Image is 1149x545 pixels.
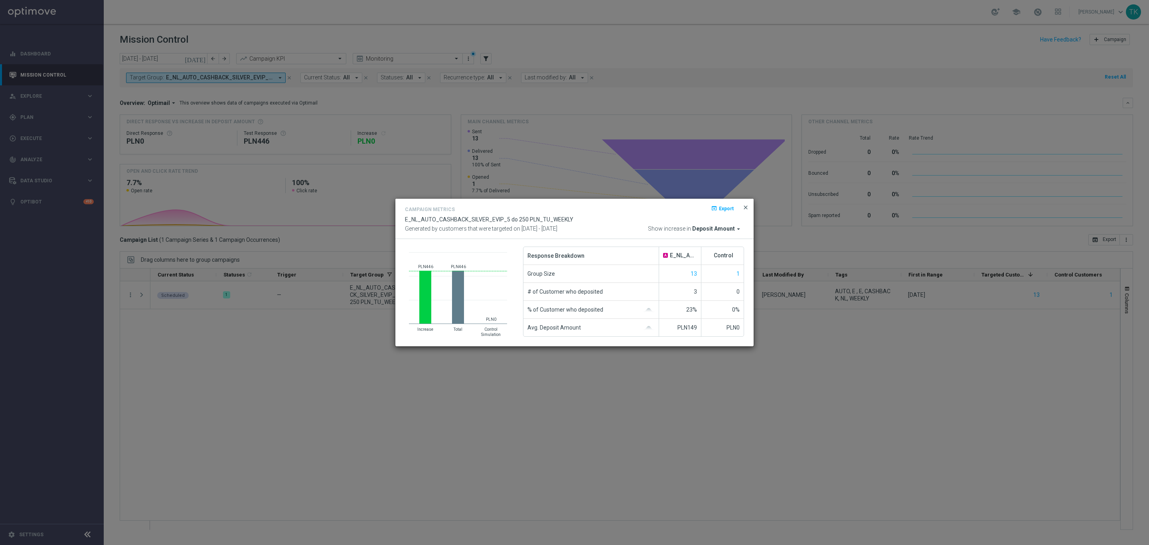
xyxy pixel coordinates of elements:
span: close [742,204,749,211]
span: 0 [736,288,740,295]
span: E_NL_AUTO_CASHBACK_SILVER_EVIP_5 do 250 PLN_TU_WEEKLY [405,216,573,223]
span: PLN149 [677,324,697,331]
h4: Campaign Metrics [405,207,455,212]
span: Response Breakdown [527,247,584,265]
span: Avg. Deposit Amount [527,319,581,336]
span: [DATE] - [DATE] [521,225,557,232]
img: gaussianGrey.svg [643,308,655,312]
text: Total [453,327,462,332]
button: open_in_browser Export [710,203,734,213]
text: Increase [417,327,433,332]
span: Control [714,252,733,259]
span: # of Customer who deposited [527,283,603,300]
i: arrow_drop_down [735,225,742,233]
span: E_NL_AUTO_CASHBACK_SILVER_EVIP_5 do 250 PLN_TU_WEEKLY [670,252,697,259]
span: 0% [732,306,740,313]
span: Show increase in [648,225,691,233]
text: PLN446 [418,265,433,269]
button: Deposit Amount arrow_drop_down [692,225,744,233]
i: open_in_browser [711,205,717,211]
text: PLN446 [451,265,466,269]
text: Control Simulation [481,327,501,337]
span: Show unique customers [736,271,740,277]
span: % of Customer who deposited [527,301,603,318]
span: A [663,253,668,258]
img: gaussianGrey.svg [643,326,655,330]
span: 3 [694,288,697,295]
span: 23% [686,306,697,313]
span: Export [719,205,734,211]
span: PLN0 [727,324,740,331]
span: Group Size [527,265,555,282]
span: Deposit Amount [692,225,735,233]
span: Generated by customers that were targeted on [405,225,520,232]
text: PLN0 [486,317,496,322]
span: Show unique customers [691,271,697,277]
